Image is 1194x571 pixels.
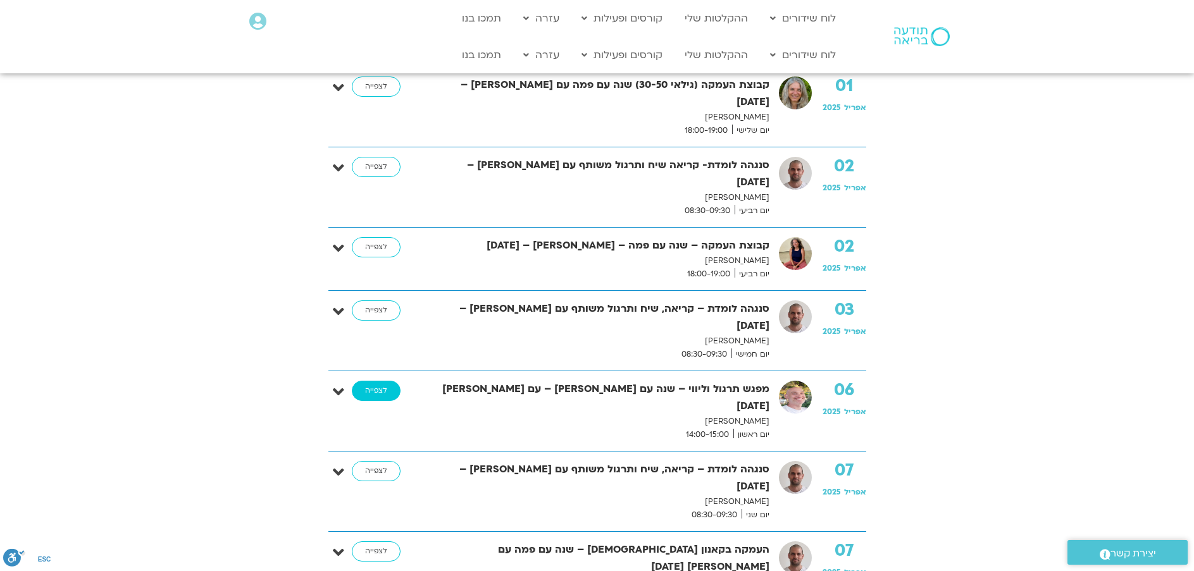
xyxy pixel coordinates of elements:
span: 08:30-09:30 [680,204,735,218]
a: לצפייה [352,541,401,562]
a: לוח שידורים [764,43,842,67]
a: קורסים ופעילות [575,6,669,30]
strong: 06 [823,381,866,400]
span: 14:00-15:00 [681,428,733,441]
span: יום רביעי [735,204,769,218]
p: [PERSON_NAME] [437,335,769,348]
span: יום רביעי [735,267,769,281]
strong: 01 [823,77,866,95]
strong: 03 [823,300,866,319]
span: יום שני [742,508,769,522]
a: ההקלטות שלי [678,43,754,67]
strong: 07 [823,541,866,560]
span: 08:30-09:30 [677,348,731,361]
p: [PERSON_NAME] [437,191,769,204]
a: לצפייה [352,237,401,257]
a: לצפייה [352,300,401,321]
p: [PERSON_NAME] [437,495,769,508]
strong: סנגהה לומדת- קריאה שיח ותרגול משותף עם [PERSON_NAME] – [DATE] [437,157,769,191]
span: 2025 [823,263,841,273]
strong: קבוצת העמקה (גילאי 30-50) שנה עם פמה עם [PERSON_NAME] – [DATE] [437,77,769,111]
a: עזרה [517,43,566,67]
span: 2025 [823,407,841,417]
p: [PERSON_NAME] [437,415,769,428]
span: יום שלישי [732,124,769,137]
span: יצירת קשר [1110,545,1156,562]
span: יום ראשון [733,428,769,441]
p: [PERSON_NAME] [437,111,769,124]
span: אפריל [844,407,866,417]
span: 2025 [823,326,841,336]
a: לצפייה [352,77,401,97]
span: אפריל [844,263,866,273]
a: יצירת קשר [1067,540,1188,565]
span: יום חמישי [731,348,769,361]
span: 2025 [823,102,841,113]
span: אפריל [844,102,866,113]
strong: 02 [823,237,866,256]
strong: סנגהה לומדת – קריאה, שיח ותרגול משותף עם [PERSON_NAME] – [DATE] [437,461,769,495]
a: לצפייה [352,157,401,177]
a: קורסים ופעילות [575,43,669,67]
strong: סנגהה לומדת – קריאה, שיח ותרגול משותף עם [PERSON_NAME] – [DATE] [437,300,769,335]
span: 08:30-09:30 [687,508,742,522]
a: עזרה [517,6,566,30]
span: 2025 [823,487,841,497]
a: ההקלטות שלי [678,6,754,30]
p: [PERSON_NAME] [437,254,769,267]
a: תמכו בנו [456,6,507,30]
img: תודעה בריאה [894,27,950,46]
span: 18:00-19:00 [683,267,735,281]
span: אפריל [844,326,866,336]
strong: 07 [823,461,866,480]
span: אפריל [844,183,866,193]
strong: 02 [823,157,866,176]
span: אפריל [844,487,866,497]
a: לצפייה [352,381,401,401]
strong: מפגש תרגול וליווי – שנה עם [PERSON_NAME] – עם [PERSON_NAME] [DATE] [437,381,769,415]
a: תמכו בנו [456,43,507,67]
strong: קבוצת העמקה – שנה עם פמה – [PERSON_NAME] – [DATE] [437,237,769,254]
a: לוח שידורים [764,6,842,30]
span: 18:00-19:00 [680,124,732,137]
a: לצפייה [352,461,401,481]
span: 2025 [823,183,841,193]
